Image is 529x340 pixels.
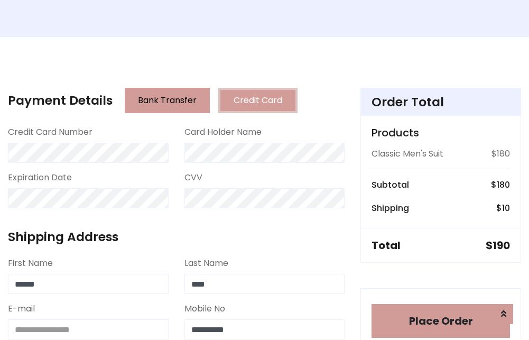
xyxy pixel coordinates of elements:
[8,171,72,184] label: Expiration Date
[491,148,510,160] p: $180
[372,148,443,160] p: Classic Men's Suit
[8,257,53,270] label: First Name
[497,179,510,191] span: 180
[218,88,298,113] button: Credit Card
[372,203,409,213] h6: Shipping
[125,88,210,113] button: Bank Transfer
[372,304,510,338] button: Place Order
[486,239,510,252] h5: $
[491,180,510,190] h6: $
[8,93,113,108] h4: Payment Details
[184,302,225,315] label: Mobile No
[372,126,510,139] h5: Products
[184,171,202,184] label: CVV
[502,202,510,214] span: 10
[372,239,401,252] h5: Total
[184,257,228,270] label: Last Name
[8,126,92,139] label: Credit Card Number
[496,203,510,213] h6: $
[493,238,510,253] span: 190
[372,95,510,109] h4: Order Total
[8,229,345,244] h4: Shipping Address
[184,126,262,139] label: Card Holder Name
[8,302,35,315] label: E-mail
[372,180,409,190] h6: Subtotal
